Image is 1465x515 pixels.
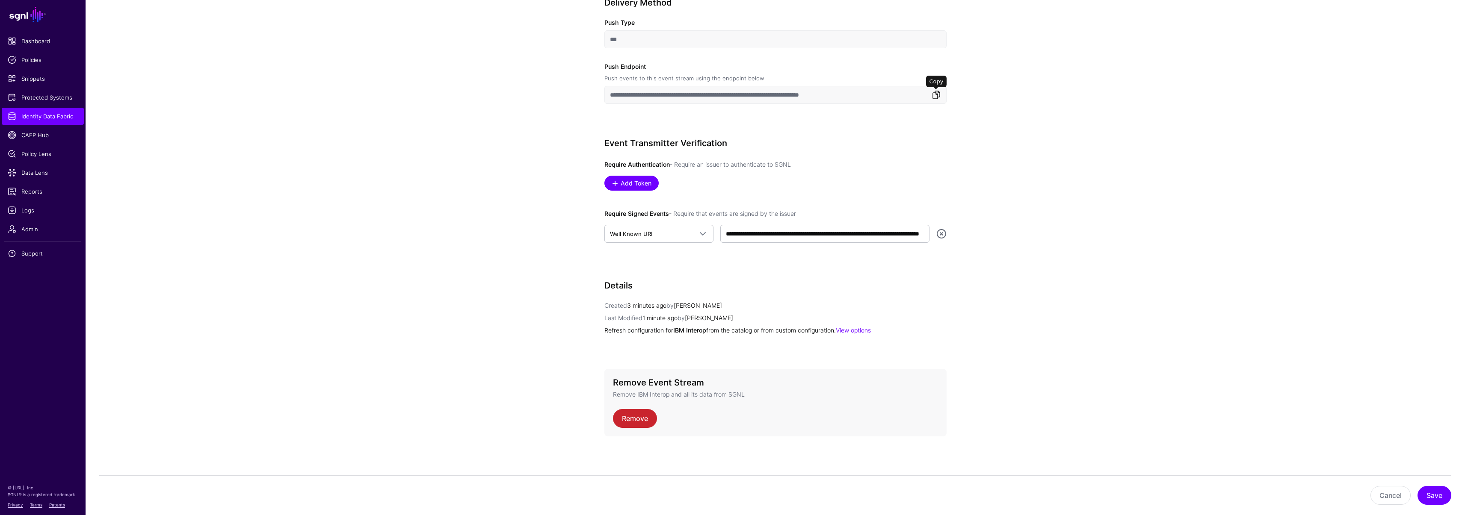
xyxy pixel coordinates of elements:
span: Policy Lens [8,150,78,158]
div: Push events to this event stream using the endpoint below [604,74,764,83]
a: SGNL [5,5,80,24]
p: Remove IBM Interop and all its data from SGNL [613,390,938,399]
span: Support [8,249,78,258]
label: Push Endpoint [604,62,764,83]
span: Logs [8,206,78,215]
p: SGNL® is a registered trademark [8,491,78,498]
a: Data Lens [2,164,84,181]
a: Admin [2,221,84,238]
h3: Event Transmitter Verification [604,138,947,148]
a: View options [836,327,871,334]
h3: Details [604,280,947,291]
a: Privacy [8,502,23,507]
a: Logs [2,202,84,219]
a: Reports [2,183,84,200]
a: CAEP Hub [2,127,84,144]
label: Require Signed Events [604,208,796,218]
label: Require Authentication [604,159,791,169]
a: Remove [613,409,657,428]
div: Copy [926,76,947,88]
span: Well Known URI [610,230,652,237]
span: Reports [8,187,78,196]
p: © [URL], Inc [8,484,78,491]
span: Last Modified [604,314,642,321]
span: Data Lens [8,168,78,177]
span: 3 minutes ago [627,302,666,309]
span: by [678,314,685,321]
h3: Remove Event Stream [613,377,938,388]
a: Policy Lens [2,145,84,162]
a: Patents [49,502,65,507]
app-identifier: [PERSON_NAME] [678,314,733,321]
span: Policies [8,56,78,64]
span: Identity Data Fabric [8,112,78,121]
button: Save [1418,486,1451,505]
p: Refresh configuration for from the catalog or from custom configuration. [604,326,947,335]
span: Created [604,302,627,309]
span: Snippets [8,74,78,83]
a: Identity Data Fabric [2,108,84,125]
button: Cancel [1370,486,1411,505]
a: Snippets [2,70,84,87]
a: Protected Systems [2,89,84,106]
a: Terms [30,502,42,507]
span: Protected Systems [8,93,78,102]
span: - Require an issuer to authenticate to SGNL [670,161,791,168]
span: 1 minute ago [642,314,678,321]
strong: IBM Interop [673,327,706,334]
span: by [666,302,674,309]
span: - Require that events are signed by the issuer [669,210,796,217]
span: Dashboard [8,37,78,45]
a: Policies [2,51,84,68]
app-identifier: [PERSON_NAME] [666,302,722,309]
span: Add Token [619,179,652,188]
a: Dashboard [2,32,84,50]
span: Admin [8,225,78,233]
span: CAEP Hub [8,131,78,139]
label: Push Type [604,18,635,27]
